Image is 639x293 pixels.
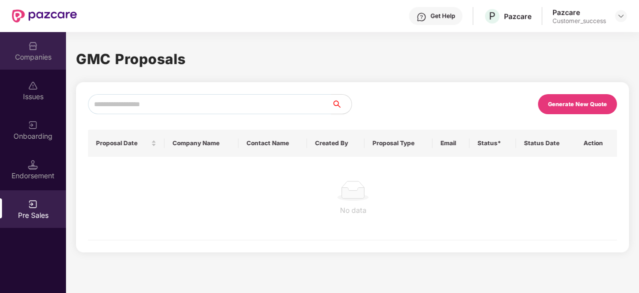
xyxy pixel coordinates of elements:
[552,8,606,17] div: Pazcare
[416,12,426,22] img: svg+xml;base64,PHN2ZyBpZD0iSGVscC0zMngzMiIgeG1sbnM9Imh0dHA6Ly93d3cudzMub3JnLzIwMDAvc3ZnIiB3aWR0aD...
[96,139,149,147] span: Proposal Date
[28,199,38,209] img: svg+xml;base64,PHN2ZyB3aWR0aD0iMjAiIGhlaWdodD0iMjAiIHZpZXdCb3g9IjAgMCAyMCAyMCIgZmlsbD0ibm9uZSIgeG...
[164,130,238,157] th: Company Name
[548,101,607,108] div: Generate New Quote
[469,130,516,157] th: Status*
[28,81,38,91] img: svg+xml;base64,PHN2ZyBpZD0iSXNzdWVzX2Rpc2FibGVkIiB4bWxucz0iaHR0cDovL3d3dy53My5vcmcvMjAwMC9zdmciIH...
[432,130,469,157] th: Email
[88,130,164,157] th: Proposal Date
[364,130,432,157] th: Proposal Type
[331,94,352,114] button: search
[504,12,531,21] div: Pazcare
[516,130,576,157] th: Status Date
[76,48,629,70] h1: GMC Proposals
[12,10,77,23] img: New Pazcare Logo
[430,12,455,20] div: Get Help
[617,12,625,20] img: svg+xml;base64,PHN2ZyBpZD0iRHJvcGRvd24tMzJ4MzIiIHhtbG5zPSJodHRwOi8vd3d3LnczLm9yZy8yMDAwL3N2ZyIgd2...
[238,130,307,157] th: Contact Name
[28,41,38,51] img: svg+xml;base64,PHN2ZyBpZD0iQ29tcGFuaWVzIiB4bWxucz0iaHR0cDovL3d3dy53My5vcmcvMjAwMC9zdmciIHdpZHRoPS...
[552,17,606,25] div: Customer_success
[307,130,364,157] th: Created By
[331,100,351,108] span: search
[28,120,38,130] img: svg+xml;base64,PHN2ZyB3aWR0aD0iMjAiIGhlaWdodD0iMjAiIHZpZXdCb3g9IjAgMCAyMCAyMCIgZmlsbD0ibm9uZSIgeG...
[489,10,495,22] span: P
[28,160,38,170] img: svg+xml;base64,PHN2ZyB3aWR0aD0iMTQuNSIgaGVpZ2h0PSIxNC41IiB2aWV3Qm94PSIwIDAgMTYgMTYiIGZpbGw9Im5vbm...
[96,205,610,216] div: No data
[575,130,617,157] th: Action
